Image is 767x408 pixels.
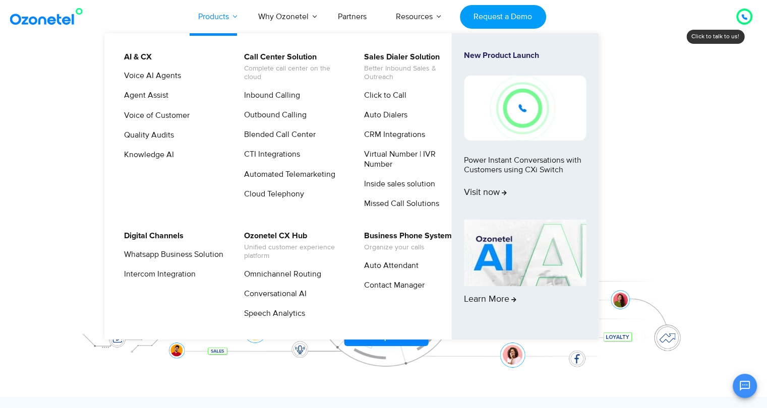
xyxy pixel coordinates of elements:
a: Missed Call Solutions [358,197,441,210]
div: Orchestrate Intelligent [69,64,699,96]
a: Knowledge AI [117,149,175,161]
div: Turn every conversation into a growth engine for your enterprise. [69,139,699,150]
a: Learn More [464,220,586,322]
a: New Product LaunchPower Instant Conversations with Customers using CXi SwitchVisit now [464,51,586,216]
a: Quality Audits [117,129,175,142]
a: Intercom Integration [117,268,197,281]
div: Customer Experiences [69,90,699,139]
a: Blended Call Center [238,128,317,141]
a: Contact Manager [358,279,426,292]
a: Request a Demo [460,5,546,29]
img: AI [464,220,586,286]
a: Speech Analytics [238,307,307,320]
a: Inbound Calling [238,89,302,102]
a: Omnichannel Routing [238,268,323,281]
a: Cloud Telephony [238,188,306,200]
a: Conversational AI [238,288,308,300]
a: Business Phone SystemOrganize your calls [358,230,453,253]
a: Inside sales solution [358,178,437,190]
span: Complete call center on the cloud [244,64,343,82]
button: Open chat [733,374,757,398]
a: Call Center SolutionComplete call center on the cloud [238,51,345,83]
a: Outbound Calling [238,109,308,121]
span: Organize your calls [364,243,452,252]
a: Digital Channels [117,230,185,242]
span: Visit now [464,187,507,198]
a: Ozonetel CX HubUnified customer experience platform [238,230,345,262]
a: Click to Call [358,89,408,102]
a: CRM Integrations [358,128,427,141]
a: Auto Dialers [358,109,409,121]
a: AI & CX [117,51,153,63]
a: Sales Dialer SolutionBetter Inbound Sales & Outreach [358,51,465,83]
a: Voice of Customer [117,109,191,122]
a: Auto Attendant [358,259,420,272]
span: Unified customer experience platform [244,243,343,260]
span: Better Inbound Sales & Outreach [364,64,463,82]
a: Agent Assist [117,89,170,102]
a: CTI Integrations [238,148,302,161]
a: Whatsapp Business Solution [117,248,225,261]
a: Automated Telemarketing [238,168,337,181]
a: Voice AI Agents [117,70,183,82]
span: Learn More [464,294,516,305]
a: Virtual Number | IVR Number [358,148,465,170]
img: New-Project-17.png [464,76,586,140]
